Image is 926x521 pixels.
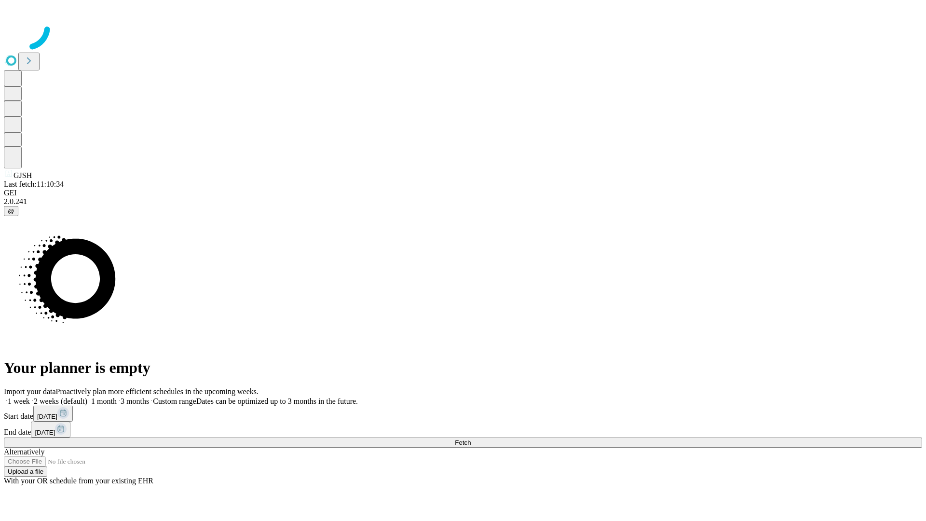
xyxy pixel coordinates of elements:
[455,439,471,446] span: Fetch
[91,397,117,405] span: 1 month
[4,180,64,188] span: Last fetch: 11:10:34
[35,429,55,436] span: [DATE]
[31,422,70,438] button: [DATE]
[4,189,922,197] div: GEI
[4,387,56,396] span: Import your data
[153,397,196,405] span: Custom range
[56,387,259,396] span: Proactively plan more efficient schedules in the upcoming weeks.
[8,397,30,405] span: 1 week
[4,406,922,422] div: Start date
[121,397,149,405] span: 3 months
[4,359,922,377] h1: Your planner is empty
[4,197,922,206] div: 2.0.241
[4,477,153,485] span: With your OR schedule from your existing EHR
[4,422,922,438] div: End date
[37,413,57,420] span: [DATE]
[8,207,14,215] span: @
[14,171,32,179] span: GJSH
[4,466,47,477] button: Upload a file
[4,448,44,456] span: Alternatively
[34,397,87,405] span: 2 weeks (default)
[4,438,922,448] button: Fetch
[196,397,358,405] span: Dates can be optimized up to 3 months in the future.
[4,206,18,216] button: @
[33,406,73,422] button: [DATE]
